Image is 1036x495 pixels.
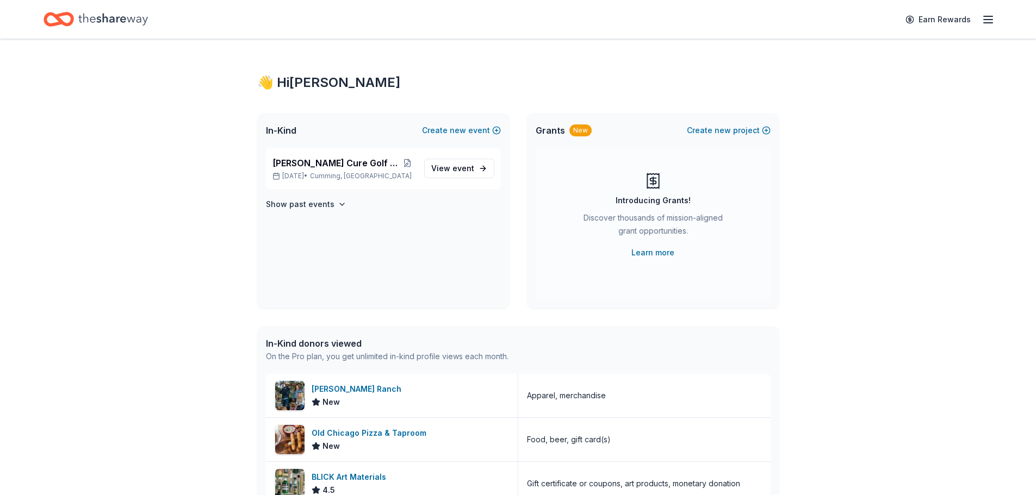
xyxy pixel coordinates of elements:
[569,124,592,136] div: New
[312,427,431,440] div: Old Chicago Pizza & Taproom
[44,7,148,32] a: Home
[715,124,731,137] span: new
[431,162,474,175] span: View
[312,383,406,396] div: [PERSON_NAME] Ranch
[272,172,415,180] p: [DATE] •
[450,124,466,137] span: new
[322,440,340,453] span: New
[312,471,390,484] div: BLICK Art Materials
[275,381,305,410] img: Image for Kimes Ranch
[899,10,977,29] a: Earn Rewards
[422,124,501,137] button: Createnewevent
[424,159,494,178] a: View event
[266,124,296,137] span: In-Kind
[257,74,779,91] div: 👋 Hi [PERSON_NAME]
[527,389,606,402] div: Apparel, merchandise
[266,198,334,211] h4: Show past events
[275,425,305,454] img: Image for Old Chicago Pizza & Taproom
[527,433,611,446] div: Food, beer, gift card(s)
[536,124,565,137] span: Grants
[527,477,740,490] div: Gift certificate or coupons, art products, monetary donation
[266,350,508,363] div: On the Pro plan, you get unlimited in-kind profile views each month.
[452,164,474,173] span: event
[322,396,340,409] span: New
[310,172,412,180] span: Cumming, [GEOGRAPHIC_DATA]
[616,194,691,207] div: Introducing Grants!
[272,156,399,170] span: [PERSON_NAME] Cure Golf Tournament
[579,211,727,242] div: Discover thousands of mission-aligned grant opportunities.
[266,337,508,350] div: In-Kind donors viewed
[266,198,346,211] button: Show past events
[631,246,674,259] a: Learn more
[687,124,771,137] button: Createnewproject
